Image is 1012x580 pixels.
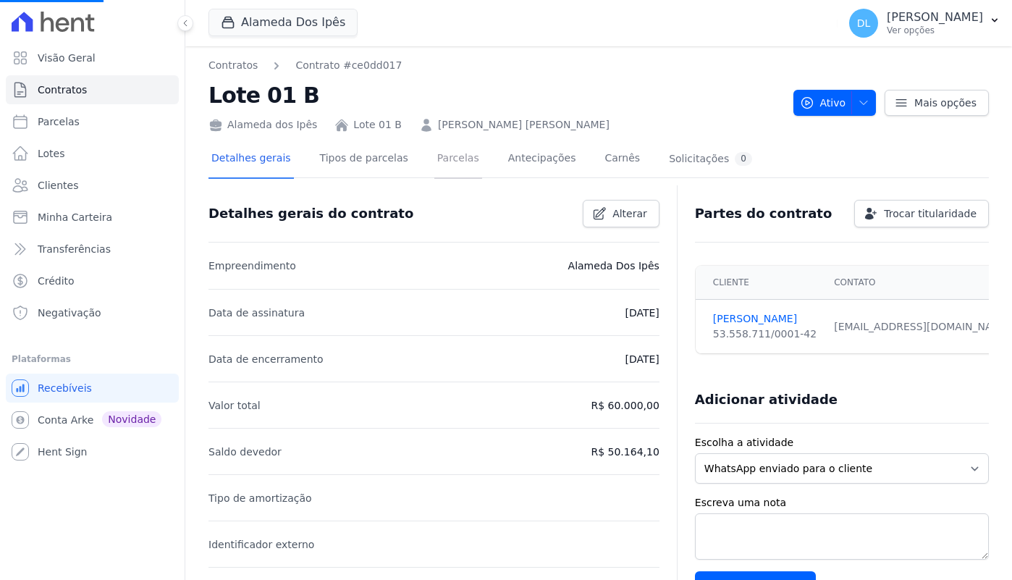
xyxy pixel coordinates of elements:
[591,443,659,461] p: R$ 50.164,10
[602,140,643,179] a: Carnês
[38,114,80,129] span: Parcelas
[6,298,179,327] a: Negativação
[800,90,846,116] span: Ativo
[505,140,579,179] a: Antecipações
[591,397,659,414] p: R$ 60.000,00
[666,140,755,179] a: Solicitações0
[6,171,179,200] a: Clientes
[695,391,838,408] h3: Adicionar atividade
[38,210,112,224] span: Minha Carteira
[208,140,294,179] a: Detalhes gerais
[12,350,173,368] div: Plataformas
[6,107,179,136] a: Parcelas
[208,443,282,461] p: Saldo devedor
[6,405,179,434] a: Conta Arke Novidade
[38,274,75,288] span: Crédito
[208,536,314,553] p: Identificador externo
[625,350,659,368] p: [DATE]
[102,411,161,427] span: Novidade
[695,435,989,450] label: Escolha a atividade
[695,205,832,222] h3: Partes do contrato
[38,51,96,65] span: Visão Geral
[887,10,983,25] p: [PERSON_NAME]
[208,79,782,112] h2: Lote 01 B
[838,3,1012,43] button: DL [PERSON_NAME] Ver opções
[438,117,610,133] a: [PERSON_NAME] [PERSON_NAME]
[625,304,659,321] p: [DATE]
[6,75,179,104] a: Contratos
[735,152,752,166] div: 0
[434,140,482,179] a: Parcelas
[6,139,179,168] a: Lotes
[208,205,413,222] h3: Detalhes gerais do contrato
[295,58,402,73] a: Contrato #ce0dd017
[208,489,312,507] p: Tipo de amortização
[38,146,65,161] span: Lotes
[353,117,402,133] a: Lote 01 B
[38,445,88,459] span: Hent Sign
[6,43,179,72] a: Visão Geral
[669,152,752,166] div: Solicitações
[38,306,101,320] span: Negativação
[38,242,111,256] span: Transferências
[854,200,989,227] a: Trocar titularidade
[38,83,87,97] span: Contratos
[208,397,261,414] p: Valor total
[208,58,782,73] nav: Breadcrumb
[6,374,179,403] a: Recebíveis
[695,495,989,510] label: Escreva uma nota
[208,257,296,274] p: Empreendimento
[568,257,659,274] p: Alameda Dos Ipês
[6,437,179,466] a: Hent Sign
[6,266,179,295] a: Crédito
[857,18,871,28] span: DL
[696,266,825,300] th: Cliente
[208,304,305,321] p: Data de assinatura
[208,350,324,368] p: Data de encerramento
[885,90,989,116] a: Mais opções
[208,9,358,36] button: Alameda Dos Ipês
[884,206,977,221] span: Trocar titularidade
[914,96,977,110] span: Mais opções
[793,90,877,116] button: Ativo
[713,327,817,342] div: 53.558.711/0001-42
[317,140,411,179] a: Tipos de parcelas
[887,25,983,36] p: Ver opções
[208,58,258,73] a: Contratos
[583,200,659,227] a: Alterar
[38,381,92,395] span: Recebíveis
[208,117,317,133] div: Alameda dos Ipês
[6,235,179,264] a: Transferências
[713,311,817,327] a: [PERSON_NAME]
[38,178,78,193] span: Clientes
[6,203,179,232] a: Minha Carteira
[208,58,402,73] nav: Breadcrumb
[38,413,93,427] span: Conta Arke
[612,206,647,221] span: Alterar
